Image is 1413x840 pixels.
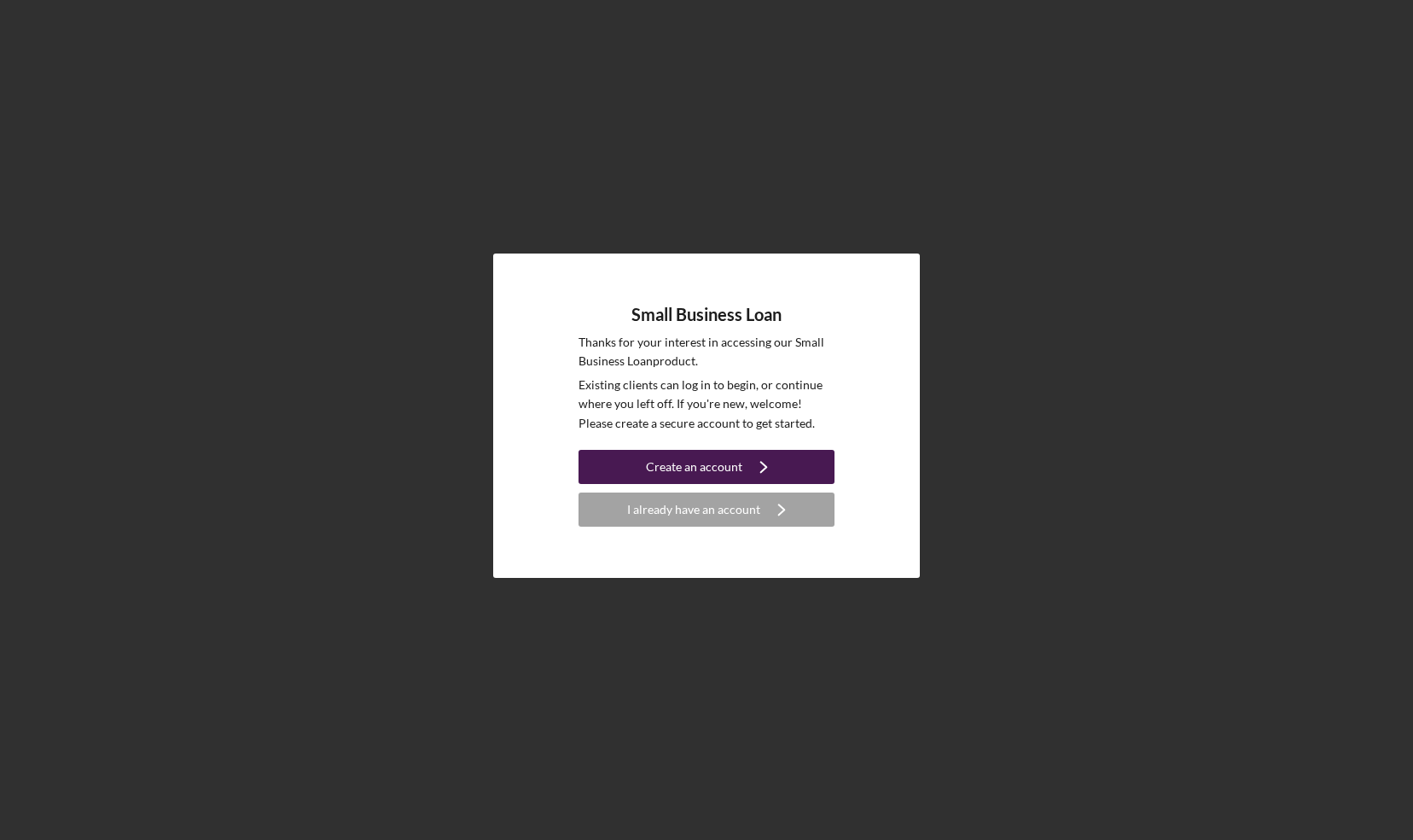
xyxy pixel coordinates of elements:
p: Existing clients can log in to begin, or continue where you left off. If you're new, welcome! Ple... [579,376,834,433]
a: Create an account [579,450,834,488]
button: Create an account [579,450,834,484]
div: I already have an account [627,493,760,527]
p: Thanks for your interest in accessing our Small Business Loan product. [579,333,834,371]
button: I already have an account [579,493,834,527]
div: Create an account [646,450,742,484]
h4: Small Business Loan [631,305,782,324]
